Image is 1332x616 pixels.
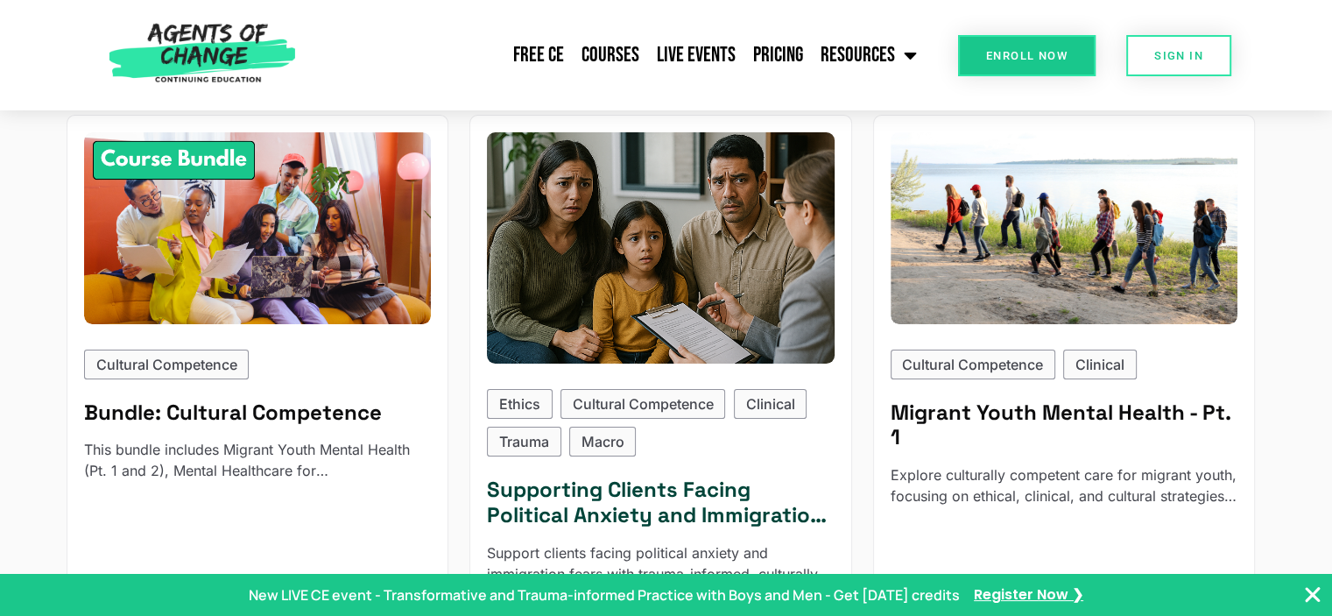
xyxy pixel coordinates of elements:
[573,33,648,77] a: Courses
[499,393,540,414] p: Ethics
[470,120,852,374] img: Supporting Clients Facing Political Anxiety and Immigration Fears (2 Cultural Competency CE Credit)
[499,431,549,452] p: Trauma
[487,132,834,364] div: Supporting Clients Facing Political Anxiety and Immigration Fears (2 Cultural Competency CE Credit)
[902,354,1043,375] p: Cultural Competence
[812,33,926,77] a: Resources
[986,50,1068,61] span: Enroll Now
[958,35,1096,76] a: Enroll Now
[891,464,1237,506] p: Explore culturally competent care for migrant youth, focusing on ethical, clinical, and cultural ...
[746,393,795,414] p: Clinical
[891,132,1237,324] img: Migrant Youth Mental Health - Pt. 1 (1 Cultural Competency CE Credit)
[891,400,1237,451] h5: Migrant Youth Mental Health - Pt. 1
[648,33,744,77] a: Live Events
[84,132,431,324] img: Cultural Competence - 5 Credit CE Bundle
[96,354,237,375] p: Cultural Competence
[573,393,714,414] p: Cultural Competence
[581,431,624,452] p: Macro
[487,542,834,584] p: Support clients facing political anxiety and immigration fears with trauma-informed, culturally r...
[249,584,960,605] p: New LIVE CE event - Transformative and Trauma-informed Practice with Boys and Men - Get [DATE] cr...
[974,585,1083,605] a: Register Now ❯
[1126,35,1231,76] a: SIGN IN
[504,33,573,77] a: Free CE
[1302,584,1323,605] button: Close Banner
[84,439,431,481] p: This bundle includes Migrant Youth Mental Health (Pt. 1 and 2), Mental Healthcare for Latinos, Na...
[304,33,926,77] nav: Menu
[1075,354,1124,375] p: Clinical
[84,400,431,426] h5: Bundle: Cultural Competence
[487,478,834,528] h5: Supporting Clients Facing Political Anxiety and Immigration Fears
[1154,50,1203,61] span: SIGN IN
[744,33,812,77] a: Pricing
